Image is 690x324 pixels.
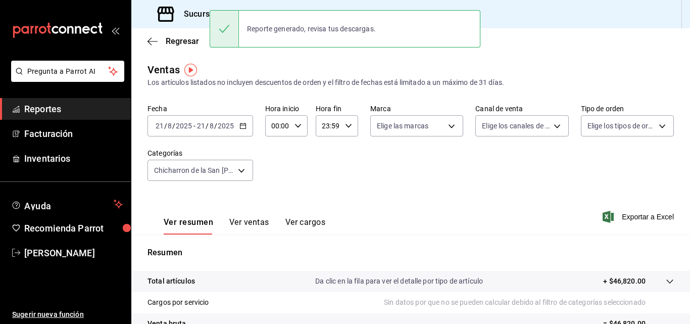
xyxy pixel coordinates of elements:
[196,122,206,130] input: --
[475,105,568,112] label: Canal de venta
[24,102,123,116] span: Reportes
[147,77,674,88] div: Los artículos listados no incluyen descuentos de orden y el filtro de fechas está limitado a un m...
[147,36,199,46] button: Regresar
[239,18,384,40] div: Reporte generado, revisa tus descargas.
[603,276,646,287] p: + $46,820.00
[285,217,326,235] button: Ver cargos
[229,217,269,235] button: Ver ventas
[147,247,674,259] p: Resumen
[214,122,217,130] span: /
[581,105,674,112] label: Tipo de orden
[147,105,253,112] label: Fecha
[167,122,172,130] input: --
[184,64,197,76] img: Tooltip marker
[12,309,123,320] span: Sugerir nueva función
[164,217,325,235] div: navigation tabs
[370,105,463,112] label: Marca
[482,121,550,131] span: Elige los canales de venta
[209,122,214,130] input: --
[164,217,213,235] button: Ver resumen
[24,127,123,141] span: Facturación
[24,246,123,260] span: [PERSON_NAME]
[605,211,674,223] button: Exportar a Excel
[147,297,209,308] p: Cargos por servicio
[24,152,123,165] span: Inventarios
[217,122,234,130] input: ----
[377,121,428,131] span: Elige las marcas
[193,122,195,130] span: -
[27,66,109,77] span: Pregunta a Parrot AI
[587,121,655,131] span: Elige los tipos de orden
[24,221,123,235] span: Recomienda Parrot
[172,122,175,130] span: /
[155,122,164,130] input: --
[175,122,192,130] input: ----
[24,198,110,210] span: Ayuda
[11,61,124,82] button: Pregunta a Parrot AI
[147,276,195,287] p: Total artículos
[147,62,180,77] div: Ventas
[176,8,387,20] h3: Sucursal: [GEOGRAPHIC_DATA][PERSON_NAME] (MTY)
[316,105,358,112] label: Hora fin
[7,73,124,84] a: Pregunta a Parrot AI
[111,26,119,34] button: open_drawer_menu
[166,36,199,46] span: Regresar
[265,105,308,112] label: Hora inicio
[147,150,253,157] label: Categorías
[154,165,234,175] span: Chicharron de la San [PERSON_NAME], Extras, Postres, Platos Fuertes, Cortes, Antojitos y Tacos, G...
[164,122,167,130] span: /
[315,276,483,287] p: Da clic en la fila para ver el detalle por tipo de artículo
[384,297,674,308] p: Sin datos por que no se pueden calcular debido al filtro de categorías seleccionado
[206,122,209,130] span: /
